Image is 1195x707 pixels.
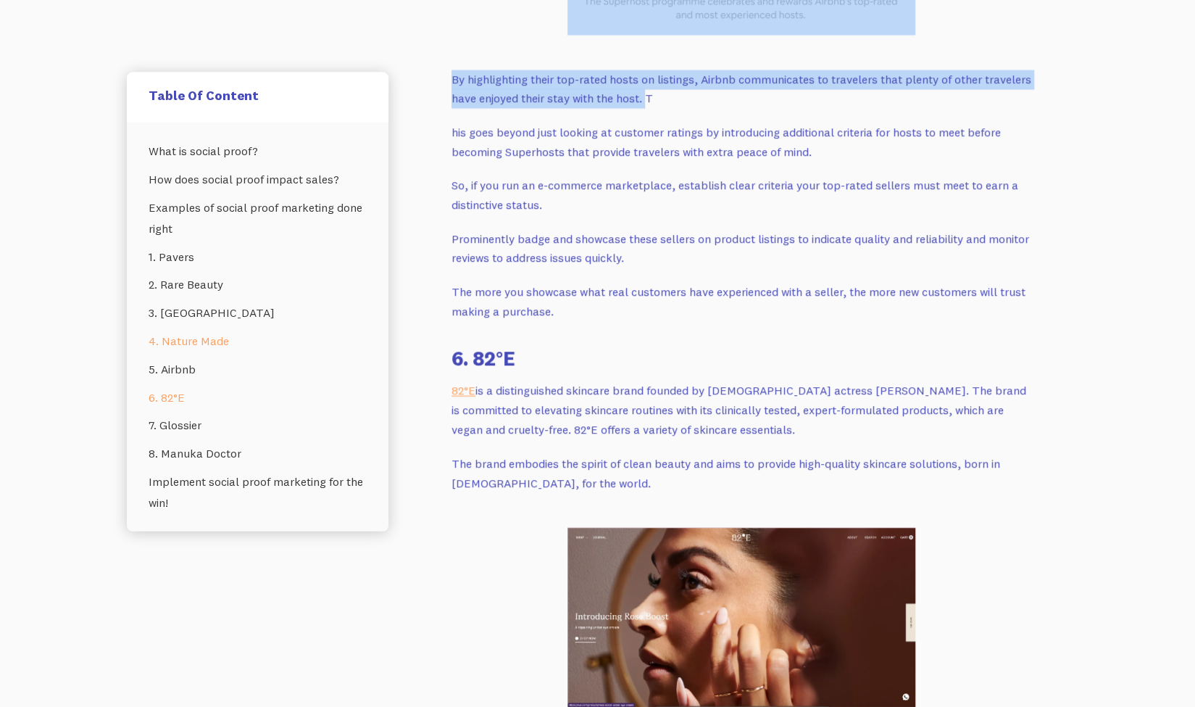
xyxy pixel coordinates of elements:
[149,439,367,468] a: 8. Manuka Doctor
[149,468,367,517] a: Implement social proof marketing for the win!
[149,243,367,271] a: 1. Pavers
[149,165,367,194] a: How does social proof impact sales?
[149,194,367,243] a: Examples of social proof marketing done right
[149,270,367,299] a: 2. Rare Beauty
[451,381,1031,439] p: is a distinguished skincare brand founded by [DEMOGRAPHIC_DATA] actress [PERSON_NAME]. The brand ...
[451,283,1031,321] p: The more you showcase what real customers have experienced with a seller, the more new customers ...
[149,411,367,439] a: 7. Glossier
[451,454,1031,492] p: The brand embodies the spirit of clean beauty and aims to provide high-quality skincare solutions...
[451,70,1031,109] p: By highlighting their top-rated hosts on listings, Airbnb communicates to travelers that plenty o...
[149,299,367,327] a: 3. [GEOGRAPHIC_DATA]
[149,327,367,355] a: 4. Nature Made
[451,176,1031,215] p: So, if you run an e-commerce marketplace, establish clear criteria your top-rated sellers must me...
[451,230,1031,268] p: Prominently badge and showcase these sellers on product listings to indicate quality and reliabil...
[149,137,367,165] a: What is social proof?
[149,355,367,384] a: 5. Airbnb
[149,87,367,104] h5: Table Of Content
[451,344,1031,373] h3: 6. 82°E
[451,123,1031,162] p: his goes beyond just looking at customer ratings by introducing additional criteria for hosts to ...
[451,384,475,398] a: 82°E
[149,384,367,412] a: 6. 82°E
